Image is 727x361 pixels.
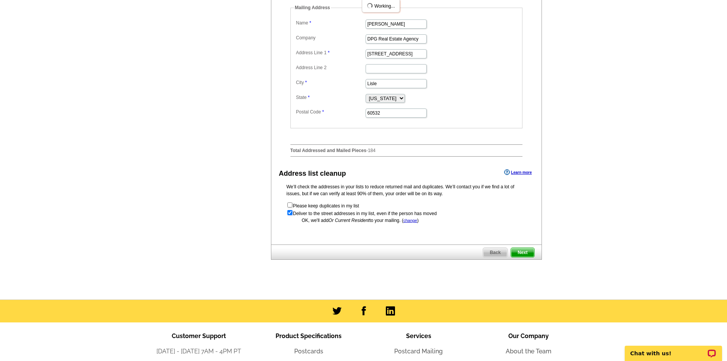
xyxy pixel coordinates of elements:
div: Address list cleanup [279,168,346,179]
span: Customer Support [172,332,226,340]
p: We’ll check the addresses in your lists to reduce returned mail and duplicates. We’ll contact you... [287,183,526,197]
label: Address Line 1 [296,49,365,56]
a: Postcards [294,348,323,355]
label: Address Line 2 [296,64,365,71]
legend: Mailing Address [294,4,331,11]
span: Product Specifications [276,332,342,340]
div: OK, we'll add to your mailing. ( ) [287,217,526,224]
strong: Total Addressed and Mailed Pieces [290,148,366,153]
label: Postal Code [296,108,365,115]
span: Back [483,248,507,257]
span: Next [511,248,534,257]
span: Our Company [508,332,549,340]
a: Back [483,248,508,257]
a: change [403,218,417,223]
span: 184 [368,148,376,153]
span: Services [406,332,431,340]
form: Please keep duplicates in my list Deliver to the street addresses in my list, even if the person ... [287,202,526,217]
a: Learn more [504,169,532,175]
iframe: LiveChat chat widget [620,337,727,361]
span: Or Current Resident [329,218,369,223]
a: Postcard Mailing [394,348,443,355]
li: [DATE] - [DATE] 7AM - 4PM PT [144,347,254,356]
label: State [296,94,365,101]
a: About the Team [506,348,551,355]
img: loading... [367,3,373,9]
label: Name [296,19,365,26]
label: City [296,79,365,86]
label: Company [296,34,365,41]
